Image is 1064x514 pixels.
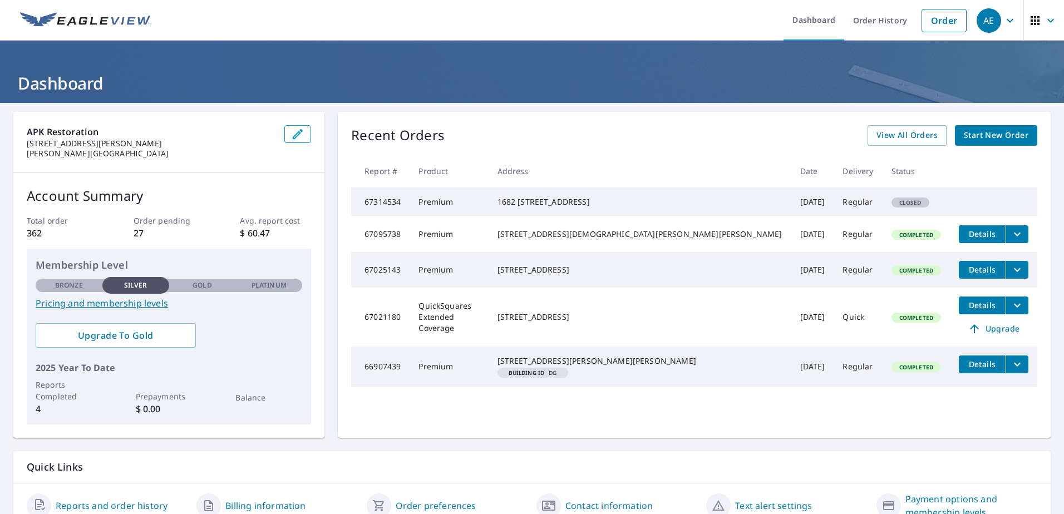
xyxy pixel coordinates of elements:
[509,370,545,375] em: Building ID
[966,229,999,239] span: Details
[1006,355,1028,373] button: filesDropdownBtn-66907439
[36,258,302,273] p: Membership Level
[497,355,782,367] div: [STREET_ADDRESS][PERSON_NAME][PERSON_NAME]
[834,155,882,187] th: Delivery
[791,288,834,347] td: [DATE]
[27,125,275,139] p: APK Restoration
[565,499,653,512] a: Contact information
[959,355,1006,373] button: detailsBtn-66907439
[351,187,410,216] td: 67314534
[134,226,205,240] p: 27
[893,363,940,371] span: Completed
[497,264,782,275] div: [STREET_ADDRESS]
[27,460,1037,474] p: Quick Links
[834,216,882,252] td: Regular
[136,391,203,402] p: Prepayments
[13,72,1051,95] h1: Dashboard
[252,280,287,290] p: Platinum
[225,499,306,512] a: Billing information
[834,187,882,216] td: Regular
[36,402,102,416] p: 4
[351,288,410,347] td: 67021180
[893,314,940,322] span: Completed
[868,125,947,146] a: View All Orders
[45,329,187,342] span: Upgrade To Gold
[791,216,834,252] td: [DATE]
[959,225,1006,243] button: detailsBtn-67095738
[36,323,196,348] a: Upgrade To Gold
[235,392,302,403] p: Balance
[56,499,168,512] a: Reports and order history
[351,347,410,387] td: 66907439
[966,359,999,369] span: Details
[134,215,205,226] p: Order pending
[410,155,488,187] th: Product
[791,347,834,387] td: [DATE]
[27,186,311,206] p: Account Summary
[735,499,812,512] a: Text alert settings
[1006,261,1028,279] button: filesDropdownBtn-67025143
[959,296,1006,314] button: detailsBtn-67021180
[964,128,1028,142] span: Start New Order
[410,288,488,347] td: QuickSquares Extended Coverage
[966,264,999,275] span: Details
[36,361,302,374] p: 2025 Year To Date
[497,312,782,323] div: [STREET_ADDRESS]
[240,215,311,226] p: Avg. report cost
[193,280,211,290] p: Gold
[966,322,1022,335] span: Upgrade
[834,288,882,347] td: Quick
[834,347,882,387] td: Regular
[489,155,791,187] th: Address
[497,196,782,207] div: 1682 [STREET_ADDRESS]
[351,155,410,187] th: Report #
[893,266,940,274] span: Completed
[791,187,834,216] td: [DATE]
[136,402,203,416] p: $ 0.00
[834,252,882,288] td: Regular
[497,229,782,240] div: [STREET_ADDRESS][DEMOGRAPHIC_DATA][PERSON_NAME][PERSON_NAME]
[959,320,1028,338] a: Upgrade
[955,125,1037,146] a: Start New Order
[791,155,834,187] th: Date
[55,280,83,290] p: Bronze
[410,187,488,216] td: Premium
[1006,296,1028,314] button: filesDropdownBtn-67021180
[959,261,1006,279] button: detailsBtn-67025143
[966,300,999,310] span: Details
[240,226,311,240] p: $ 60.47
[27,149,275,159] p: [PERSON_NAME][GEOGRAPHIC_DATA]
[351,252,410,288] td: 67025143
[351,216,410,252] td: 67095738
[922,9,967,32] a: Order
[977,8,1001,33] div: AE
[410,347,488,387] td: Premium
[502,370,564,375] span: DG
[893,231,940,239] span: Completed
[893,199,928,206] span: Closed
[27,226,98,240] p: 362
[351,125,445,146] p: Recent Orders
[791,252,834,288] td: [DATE]
[410,252,488,288] td: Premium
[27,139,275,149] p: [STREET_ADDRESS][PERSON_NAME]
[20,12,151,29] img: EV Logo
[36,379,102,402] p: Reports Completed
[124,280,147,290] p: Silver
[27,215,98,226] p: Total order
[1006,225,1028,243] button: filesDropdownBtn-67095738
[876,128,938,142] span: View All Orders
[883,155,950,187] th: Status
[410,216,488,252] td: Premium
[36,296,302,310] a: Pricing and membership levels
[396,499,476,512] a: Order preferences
